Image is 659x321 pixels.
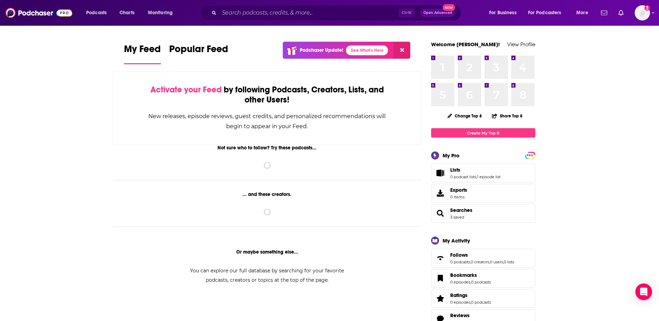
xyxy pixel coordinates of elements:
[420,9,455,17] button: Open AdvancedNew
[450,272,477,278] span: Bookmarks
[431,128,535,138] a: Create My Top 8
[431,164,535,182] span: Lists
[492,109,523,123] button: Share Top 8
[528,8,561,18] span: For Podcasters
[423,11,452,15] span: Open Advanced
[124,43,161,64] a: My Feed
[471,260,489,264] a: 0 creators
[148,8,173,18] span: Monitoring
[434,188,447,198] span: Exports
[450,312,491,319] a: Reviews
[450,252,514,258] a: Follows
[398,8,415,17] span: Ctrl K
[443,4,455,11] span: New
[219,7,398,18] input: Search podcasts, credits, & more...
[148,111,387,131] div: New releases, episode reviews, guest credits, and personalized recommendations will begin to appe...
[148,85,387,105] div: by following Podcasts, Creators, Lists, and other Users!
[524,7,571,18] button: open menu
[169,43,228,59] span: Popular Feed
[450,187,467,193] span: Exports
[450,215,464,220] a: 3 saved
[81,7,116,18] button: open menu
[6,6,72,19] img: Podchaser - Follow, Share and Rate Podcasts
[450,195,467,199] span: 0 items
[120,8,134,18] span: Charts
[450,174,476,179] a: 0 podcast lists
[526,153,534,158] a: PRO
[86,8,107,18] span: Podcasts
[644,5,650,11] svg: Add a profile image
[450,312,470,319] span: Reviews
[450,207,472,213] a: Searches
[477,174,501,179] a: 1 episode list
[635,5,650,20] img: User Profile
[443,112,486,120] button: Change Top 8
[450,300,470,305] a: 0 episodes
[113,249,422,255] div: Or maybe something else...
[635,5,650,20] span: Logged in as WE_Broadcast
[616,7,626,19] a: Show notifications dropdown
[507,41,535,48] a: View Profile
[450,272,491,278] a: Bookmarks
[450,260,470,264] a: 0 podcasts
[431,41,500,48] a: Welcome [PERSON_NAME]!
[124,43,161,59] span: My Feed
[489,8,517,18] span: For Business
[504,260,514,264] a: 0 lists
[576,8,588,18] span: More
[434,168,447,178] a: Lists
[150,84,222,95] span: Activate your Feed
[431,184,535,203] a: Exports
[450,292,491,298] a: Ratings
[471,300,491,305] a: 0 podcasts
[300,47,343,53] p: Podchaser Update!
[431,289,535,308] span: Ratings
[450,280,470,285] a: 0 episodes
[470,300,471,305] span: ,
[346,46,388,55] a: See What's New
[476,174,477,179] span: ,
[571,7,597,18] button: open menu
[450,292,468,298] span: Ratings
[434,208,447,218] a: Searches
[143,7,182,18] button: open menu
[443,237,470,244] div: My Activity
[450,252,468,258] span: Follows
[431,249,535,267] span: Follows
[431,204,535,223] span: Searches
[113,191,422,197] div: ... and these creators.
[113,145,422,151] div: Not sure who to follow? Try these podcasts...
[450,167,460,173] span: Lists
[207,5,468,21] div: Search podcasts, credits, & more...
[434,273,447,283] a: Bookmarks
[434,294,447,303] a: Ratings
[635,5,650,20] button: Show profile menu
[635,283,652,300] div: Open Intercom Messenger
[526,153,534,158] span: PRO
[115,7,139,18] a: Charts
[443,152,460,159] div: My Pro
[598,7,610,19] a: Show notifications dropdown
[450,167,501,173] a: Lists
[470,280,471,285] span: ,
[169,43,228,64] a: Popular Feed
[182,266,353,285] div: You can explore our full database by searching for your favorite podcasts, creators or topics at ...
[471,280,491,285] a: 0 podcasts
[490,260,503,264] a: 0 users
[431,269,535,288] span: Bookmarks
[484,7,525,18] button: open menu
[434,253,447,263] a: Follows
